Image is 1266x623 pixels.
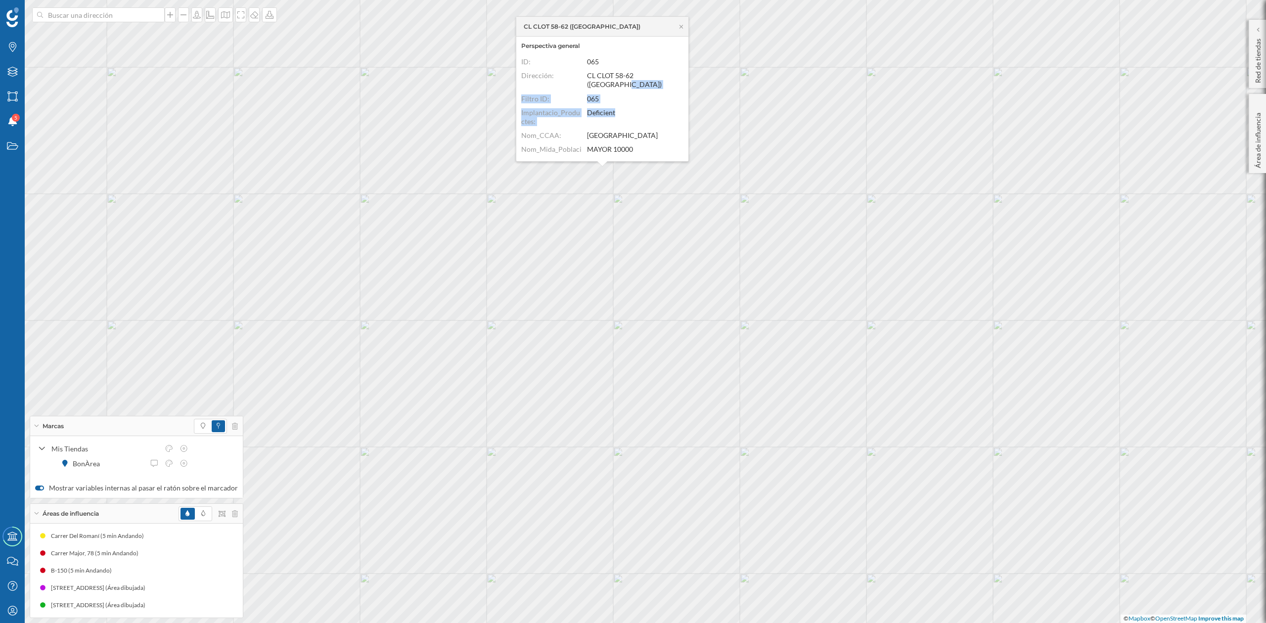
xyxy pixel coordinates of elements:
[1155,615,1197,622] a: OpenStreetMap
[521,57,531,66] span: ID:
[1253,109,1263,168] p: Área de influencia
[43,422,64,431] span: Marcas
[587,108,615,117] span: Deficient
[587,131,658,139] span: [GEOGRAPHIC_DATA]
[20,7,55,16] span: Soporte
[587,57,599,66] span: 065
[51,600,150,610] div: [STREET_ADDRESS] (Área dibujada)
[51,531,149,541] div: Carrer Del Romaní (5 min Andando)
[521,42,683,50] h6: Perspectiva general
[521,108,580,126] span: Implantacio_Productes:
[35,483,238,493] label: Mostrar variables internas al pasar el ratón sobre el marcador
[51,548,143,558] div: Carrer Major, 78 (5 min Andando)
[14,113,17,123] span: 5
[1129,615,1150,622] a: Mapbox
[521,94,549,103] span: Filtro ID:
[521,131,561,139] span: Nom_CCAA:
[51,583,150,593] div: [STREET_ADDRESS] (Área dibujada)
[1121,615,1246,623] div: © ©
[51,444,159,454] div: Mis Tiendas
[6,7,19,27] img: Geoblink Logo
[521,145,582,162] span: Nom_Mida_Poblacio:
[587,145,633,153] span: MAYOR 10000
[43,509,99,518] span: Áreas de influencia
[1253,35,1263,83] p: Red de tiendas
[521,71,554,80] span: Dirección:
[1198,615,1244,622] a: Improve this map
[587,71,662,89] span: CL CLOT 58-62 ([GEOGRAPHIC_DATA])
[73,458,105,469] div: BonÀrea
[524,22,640,31] span: CL CLOT 58-62 ([GEOGRAPHIC_DATA])
[587,94,599,103] span: 065
[51,566,117,576] div: B-150 (5 min Andando)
